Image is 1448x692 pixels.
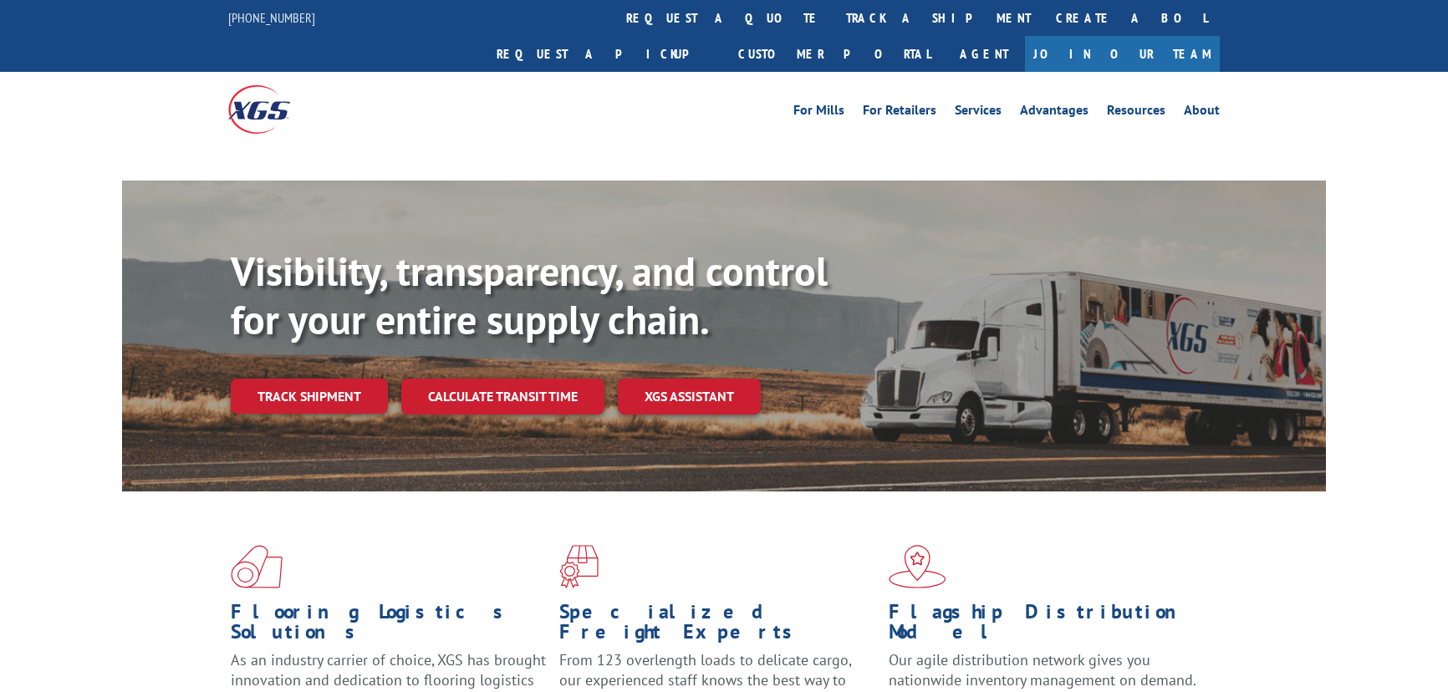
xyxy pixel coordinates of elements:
[1107,104,1165,122] a: Resources
[231,379,388,414] a: Track shipment
[559,602,875,650] h1: Specialized Freight Experts
[231,245,828,345] b: Visibility, transparency, and control for your entire supply chain.
[1025,36,1220,72] a: Join Our Team
[618,379,761,415] a: XGS ASSISTANT
[889,650,1196,689] span: Our agile distribution network gives you nationwide inventory management on demand.
[889,545,946,588] img: xgs-icon-flagship-distribution-model-red
[231,545,283,588] img: xgs-icon-total-supply-chain-intelligence-red
[889,602,1205,650] h1: Flagship Distribution Model
[955,104,1002,122] a: Services
[1020,104,1089,122] a: Advantages
[559,545,599,588] img: xgs-icon-focused-on-flooring-red
[863,104,936,122] a: For Retailers
[231,602,547,650] h1: Flooring Logistics Solutions
[943,36,1025,72] a: Agent
[1184,104,1220,122] a: About
[401,379,604,415] a: Calculate transit time
[484,36,726,72] a: Request a pickup
[726,36,943,72] a: Customer Portal
[793,104,844,122] a: For Mills
[228,9,315,26] a: [PHONE_NUMBER]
